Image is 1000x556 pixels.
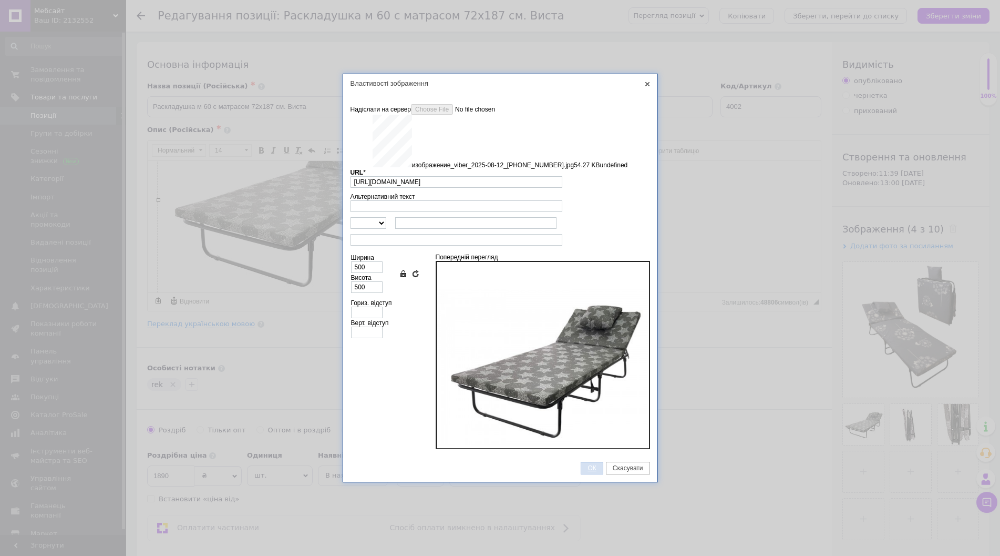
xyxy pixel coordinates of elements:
a: Очистити поля розмірів [411,269,420,278]
label: Верт. відступ [351,319,389,327]
button: undefined [600,161,628,169]
a: Скасувати [606,462,650,474]
label: Альтернативний текст [350,193,415,200]
span: ОК [581,464,602,472]
input: Надіслати на сервер [411,104,530,115]
div: Властивості зображення [343,74,657,93]
label: Ширина [351,254,374,261]
div: Попередній перегляд [436,254,650,449]
div: Інформація про зображення [350,102,650,454]
td: 54.27 KB [574,115,600,169]
a: Закрити [643,79,652,89]
label: Гориз. відступ [351,299,392,307]
span: Скасувати [606,464,650,472]
span: Надіслати на сервер [350,106,411,113]
label: URL [350,169,366,176]
a: ОК [581,462,603,474]
label: Висота [351,274,372,281]
td: изображение_viber_2025-08-12_[PHONE_NUMBER].jpg [412,115,574,169]
a: Зберегти пропорції [399,269,407,278]
label: Надіслати на сервер [350,104,531,115]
